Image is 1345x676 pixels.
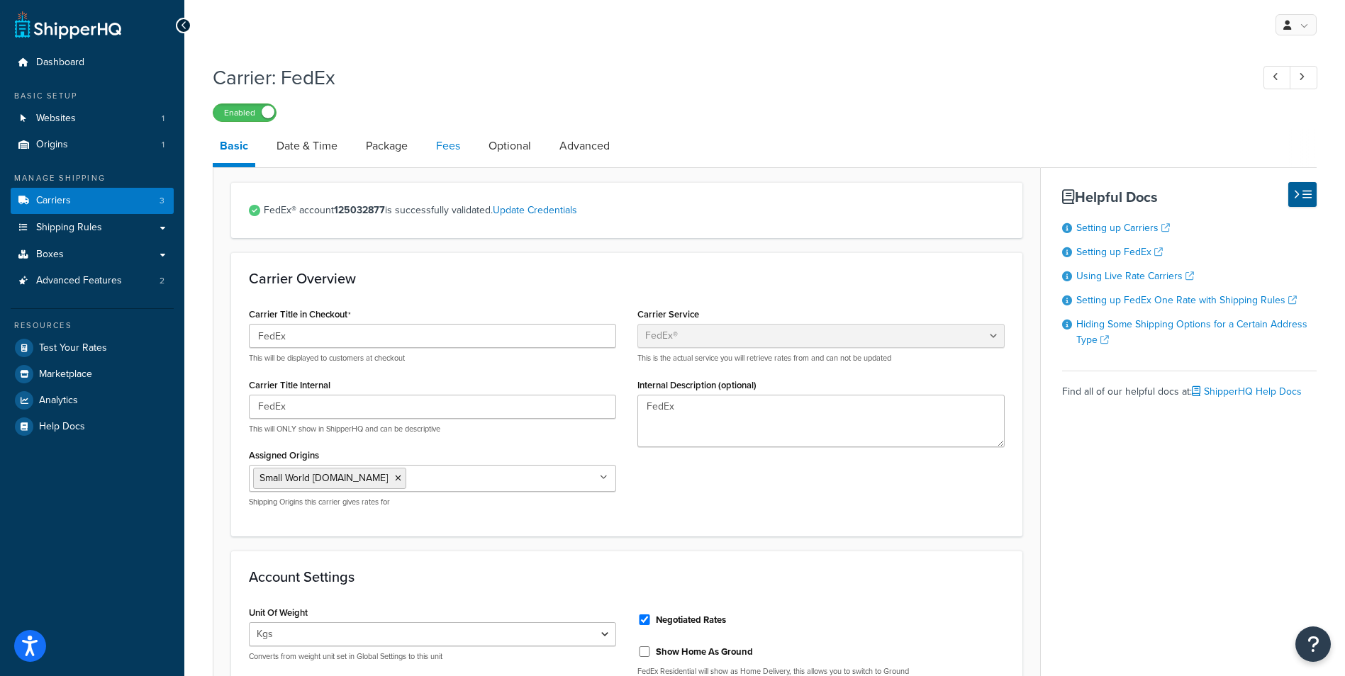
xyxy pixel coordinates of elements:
[249,309,351,320] label: Carrier Title in Checkout
[656,614,726,626] label: Negotiated Rates
[656,646,753,658] label: Show Home As Ground
[249,651,616,662] p: Converts from weight unit set in Global Settings to this unit
[334,203,385,218] strong: 125032877
[11,106,174,132] li: Websites
[481,129,538,163] a: Optional
[1076,317,1307,347] a: Hiding Some Shipping Options for a Certain Address Type
[11,188,174,214] li: Carriers
[160,275,164,287] span: 2
[39,395,78,407] span: Analytics
[1295,626,1331,662] button: Open Resource Center
[1192,384,1302,399] a: ShipperHQ Help Docs
[39,421,85,433] span: Help Docs
[39,368,92,381] span: Marketplace
[429,129,467,163] a: Fees
[11,50,174,76] a: Dashboard
[249,380,330,390] label: Carrier Title Internal
[1062,189,1317,205] h3: Helpful Docs
[11,335,174,361] a: Test Your Rates
[11,90,174,102] div: Basic Setup
[493,203,577,218] a: Update Credentials
[36,195,71,207] span: Carriers
[11,132,174,158] li: Origins
[637,309,699,320] label: Carrier Service
[359,129,415,163] a: Package
[213,64,1237,91] h1: Carrier: FedEx
[162,113,164,125] span: 1
[249,607,308,618] label: Unit Of Weight
[11,215,174,241] a: Shipping Rules
[36,249,64,261] span: Boxes
[259,471,388,485] span: Small World [DOMAIN_NAME]
[11,361,174,387] a: Marketplace
[11,268,174,294] li: Advanced Features
[36,57,84,69] span: Dashboard
[249,271,1005,286] h3: Carrier Overview
[11,106,174,132] a: Websites1
[269,129,345,163] a: Date & Time
[1076,269,1194,283] a: Using Live Rate Carriers
[11,172,174,184] div: Manage Shipping
[1263,66,1291,89] a: Previous Record
[249,450,319,461] label: Assigned Origins
[249,353,616,364] p: This will be displayed to customers at checkout
[162,139,164,151] span: 1
[637,353,1005,364] p: This is the actual service you will retrieve rates from and can not be updated
[36,275,122,287] span: Advanced Features
[1288,182,1317,207] button: Hide Help Docs
[11,388,174,413] a: Analytics
[637,380,757,390] label: Internal Description (optional)
[264,201,1005,220] span: FedEx® account is successfully validated.
[36,139,68,151] span: Origins
[1062,371,1317,402] div: Find all of our helpful docs at:
[39,342,107,354] span: Test Your Rates
[160,195,164,207] span: 3
[11,188,174,214] a: Carriers3
[36,222,102,234] span: Shipping Rules
[552,129,617,163] a: Advanced
[1290,66,1317,89] a: Next Record
[1076,220,1170,235] a: Setting up Carriers
[11,320,174,332] div: Resources
[213,129,255,167] a: Basic
[249,569,1005,585] h3: Account Settings
[11,414,174,439] a: Help Docs
[11,242,174,268] a: Boxes
[637,395,1005,447] textarea: FedEx
[1076,293,1297,308] a: Setting up FedEx One Rate with Shipping Rules
[1076,244,1163,259] a: Setting up FedEx
[11,268,174,294] a: Advanced Features2
[213,104,276,121] label: Enabled
[36,113,76,125] span: Websites
[249,497,616,507] p: Shipping Origins this carrier gives rates for
[249,424,616,434] p: This will ONLY show in ShipperHQ and can be descriptive
[11,132,174,158] a: Origins1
